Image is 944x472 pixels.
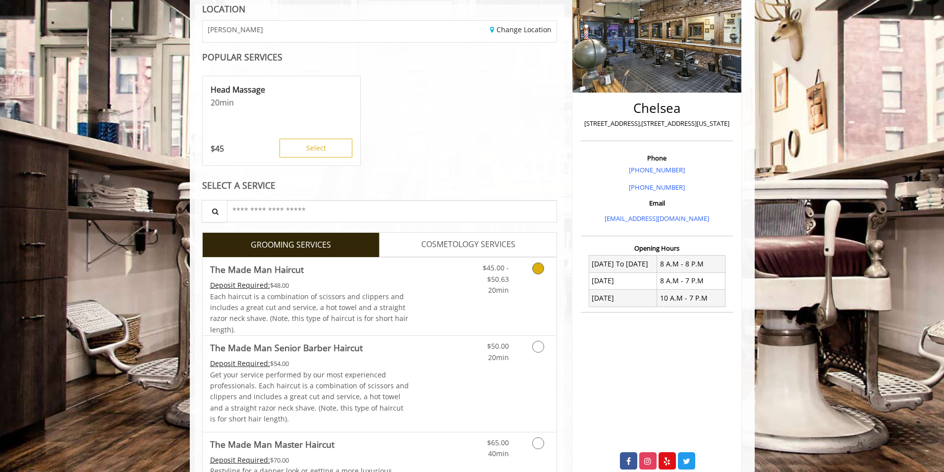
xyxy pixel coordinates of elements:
[211,97,352,108] p: 20
[488,449,509,458] span: 40min
[210,359,270,368] span: This service needs some Advance to be paid before we block your appointment
[490,25,552,34] a: Change Location
[583,101,730,115] h2: Chelsea
[629,165,685,174] a: [PHONE_NUMBER]
[583,155,730,161] h3: Phone
[581,245,733,252] h3: Opening Hours
[421,238,515,251] span: COSMETOLOGY SERVICES
[210,437,334,451] b: The Made Man Master Haircut
[487,438,509,447] span: $65.00
[208,26,263,33] span: [PERSON_NAME]
[605,214,709,223] a: [EMAIL_ADDRESS][DOMAIN_NAME]
[210,341,363,355] b: The Made Man Senior Barber Haircut
[202,181,557,190] div: SELECT A SERVICE
[202,51,282,63] b: POPULAR SERVICES
[210,369,409,425] p: Get your service performed by our most experienced professionals. Each haircut is a combination o...
[211,143,215,154] span: $
[210,358,409,369] div: $54.00
[583,200,730,207] h3: Email
[487,341,509,351] span: $50.00
[210,292,408,334] span: Each haircut is a combination of scissors and clippers and includes a great cut and service, a ho...
[210,280,409,291] div: $48.00
[279,139,352,157] button: Select
[211,84,352,95] p: Head Massage
[589,272,657,289] td: [DATE]
[483,263,509,283] span: $45.00 - $50.63
[488,285,509,295] span: 20min
[589,256,657,272] td: [DATE] To [DATE]
[488,353,509,362] span: 20min
[210,455,409,466] div: $70.00
[251,239,331,252] span: GROOMING SERVICES
[657,290,725,307] td: 10 A.M - 7 P.M
[202,200,227,222] button: Service Search
[657,272,725,289] td: 8 A.M - 7 P.M
[202,3,245,15] b: LOCATION
[583,118,730,129] p: [STREET_ADDRESS],[STREET_ADDRESS][US_STATE]
[210,455,270,465] span: This service needs some Advance to be paid before we block your appointment
[211,143,224,154] p: 45
[629,183,685,192] a: [PHONE_NUMBER]
[220,97,234,108] span: min
[210,262,304,276] b: The Made Man Haircut
[210,280,270,290] span: This service needs some Advance to be paid before we block your appointment
[589,290,657,307] td: [DATE]
[657,256,725,272] td: 8 A.M - 8 P.M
